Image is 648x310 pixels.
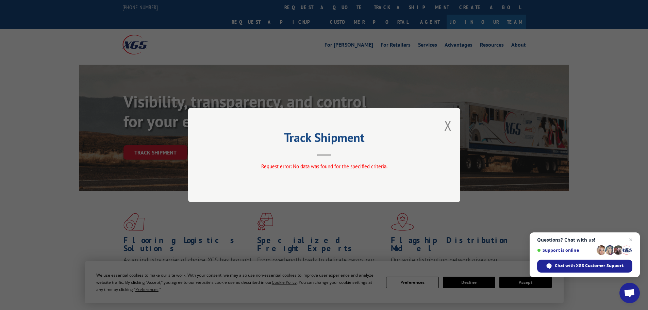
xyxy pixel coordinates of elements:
button: Close modal [444,116,452,134]
span: Close chat [627,236,635,244]
span: Questions? Chat with us! [537,237,632,243]
span: Chat with XGS Customer Support [555,263,624,269]
div: Chat with XGS Customer Support [537,260,632,273]
span: Request error: No data was found for the specified criteria. [261,163,387,169]
h2: Track Shipment [222,133,426,146]
span: Support is online [537,248,594,253]
div: Open chat [619,283,640,303]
